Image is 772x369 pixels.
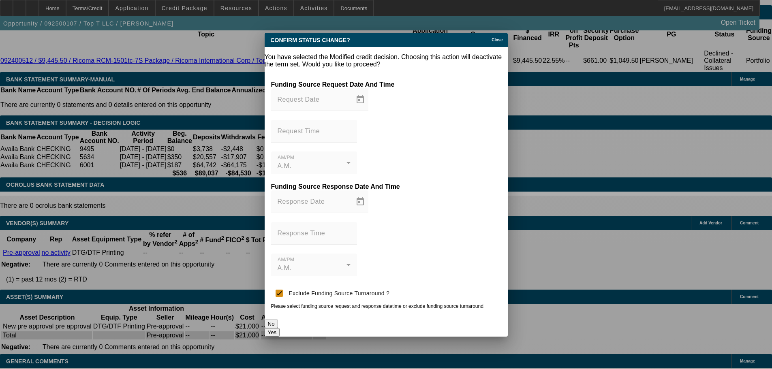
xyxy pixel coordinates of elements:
mat-label: AM/PM [278,155,294,160]
button: No [265,320,278,328]
mat-label: AM/PM [278,257,294,262]
b: Funding Source Response Date And Time [271,183,400,190]
p: You have selected the Modified credit decision. Choosing this action will deactivate the term set... [265,53,508,68]
span: Close [492,38,503,42]
mat-label: Request Date [278,96,320,103]
mat-hint: Please select funding source request and response datetime or exclude funding source turnaround. [271,303,485,309]
mat-label: Request Time [278,128,320,134]
label: Exclude Funding Source Turnaround ? [287,289,389,297]
b: Funding Source Request Date And Time [271,81,395,88]
span: Confirm Status Change? [271,37,350,43]
mat-label: Response Time [278,230,325,237]
mat-label: Response Date [278,198,325,205]
button: Yes [265,328,280,337]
